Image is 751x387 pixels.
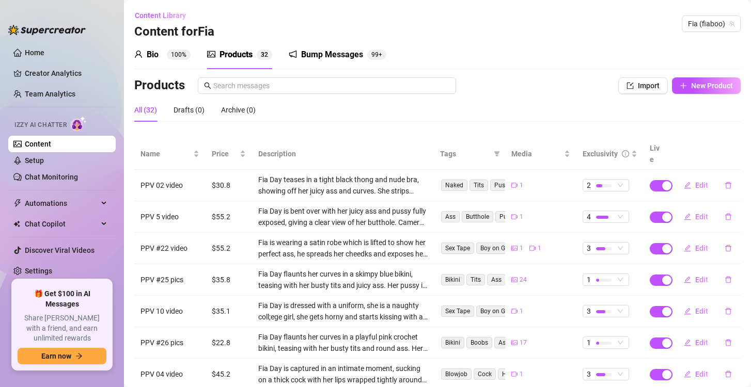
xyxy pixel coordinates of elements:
[206,201,252,233] td: $55.2
[511,245,518,251] span: picture
[695,276,708,284] span: Edit
[695,213,708,221] span: Edit
[494,151,500,157] span: filter
[147,49,159,61] div: Bio
[441,211,460,222] span: Ass
[520,181,523,190] span: 1
[684,182,691,189] span: edit
[207,50,215,58] span: picture
[476,305,514,317] span: Boy on Girl
[676,303,716,319] button: Edit
[622,150,629,157] span: info-circle
[71,116,87,131] img: AI Chatter
[134,264,206,296] td: PPV #25 pics
[206,264,252,296] td: $35.8
[441,274,464,285] span: Bikini
[672,77,741,94] button: New Product
[264,51,268,58] span: 2
[258,205,428,228] div: Fia Day is bent over with her juicy ass and pussy fully exposed, giving a clear view of her butth...
[684,370,691,378] span: edit
[695,338,708,347] span: Edit
[684,276,691,283] span: edit
[695,244,708,252] span: Edit
[520,369,523,379] span: 1
[676,334,716,351] button: Edit
[684,339,691,346] span: edit
[520,244,523,253] span: 1
[258,268,428,291] div: Fia Day flaunts her curves in a skimpy blue bikini, teasing with her busty tits and juicy ass. He...
[676,271,716,288] button: Edit
[716,352,741,377] iframe: Intercom live chat
[583,148,618,159] div: Exclusivity
[618,77,668,94] button: Import
[25,65,107,82] a: Creator Analytics
[725,276,732,283] span: delete
[134,77,185,94] h3: Products
[688,16,734,31] span: Fia (fiaboo)
[587,337,591,348] span: 1
[14,120,67,130] span: Izzy AI Chatter
[134,296,206,327] td: PPV 10 video
[676,177,716,193] button: Edit
[13,220,20,228] img: Chat Copilot
[587,180,591,191] span: 2
[638,82,660,90] span: Import
[725,339,732,346] span: delete
[206,138,252,170] th: Price
[134,7,194,24] button: Content Library
[511,340,518,346] span: picture
[8,25,86,35] img: logo-BBDzfeDw.svg
[258,363,428,385] div: Fia Day is captured in an intimate moment, sucking on a thick cock with her lips wrapped tightly ...
[134,233,206,264] td: PPV #22 video
[725,245,732,252] span: delete
[25,246,95,254] a: Discover Viral Videos
[221,104,256,116] div: Archive (0)
[25,173,78,181] a: Chat Monitoring
[289,50,297,58] span: notification
[258,331,428,354] div: Fia Day flaunts her curves in a playful pink crochet bikini, teasing with her busty tits and roun...
[367,50,386,60] sup: 101
[695,181,708,189] span: Edit
[729,21,735,27] span: team
[204,82,211,89] span: search
[716,271,740,288] button: delete
[520,307,523,316] span: 1
[511,214,518,220] span: video-camera
[466,274,485,285] span: Tits
[511,182,518,188] span: video-camera
[213,80,450,91] input: Search messages
[716,177,740,193] button: delete
[695,370,708,378] span: Edit
[167,50,191,60] sup: 100%
[441,180,467,191] span: Naked
[470,180,488,191] span: Tits
[520,212,523,222] span: 1
[676,208,716,225] button: Edit
[434,138,505,170] th: Tags
[511,308,518,314] span: video-camera
[134,327,206,359] td: PPV #26 pics
[587,274,591,285] span: 1
[261,51,264,58] span: 3
[725,213,732,220] span: delete
[134,104,157,116] div: All (32)
[18,289,106,309] span: 🎁 Get $100 in AI Messages
[18,348,106,364] button: Earn nowarrow-right
[25,49,44,57] a: Home
[134,50,143,58] span: user
[301,49,363,61] div: Bump Messages
[206,233,252,264] td: $55.2
[258,300,428,322] div: Fia Day is dressed with a uniform, she is a naughty coll;ege girl, she gets horny and starts kiss...
[490,180,515,191] span: Pussy
[75,352,83,360] span: arrow-right
[492,146,502,162] span: filter
[511,148,562,159] span: Media
[258,174,428,197] div: Fia Day teases in a tight black thong and nude bra, showing off her juicy ass and curves. She str...
[206,296,252,327] td: $35.1
[587,305,591,317] span: 3
[25,156,44,165] a: Setup
[134,170,206,201] td: PPV 02 video
[511,371,518,377] span: video-camera
[140,148,191,159] span: Name
[252,138,434,170] th: Description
